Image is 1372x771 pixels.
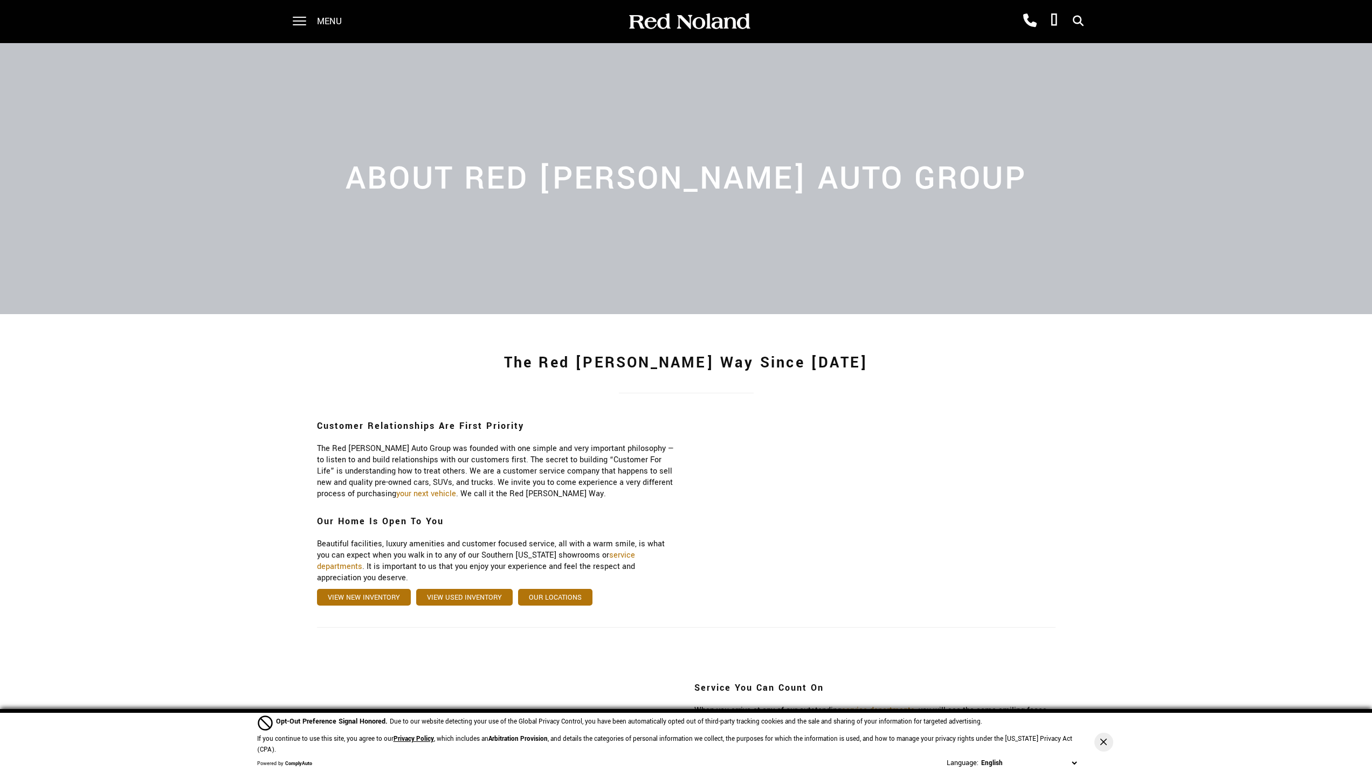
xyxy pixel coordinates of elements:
[276,717,390,726] span: Opt-Out Preference Signal Honored .
[276,716,982,727] div: Due to our website detecting your use of the Global Privacy Control, you have been automatically ...
[317,538,678,584] p: Beautiful facilities, luxury amenities and customer focused service, all with a warm smile, is wh...
[842,705,915,716] a: service departments
[488,734,548,744] strong: Arbitration Provision
[317,589,411,606] a: View New Inventory
[947,759,978,767] div: Language:
[627,12,751,31] img: Red Noland Auto Group
[317,510,678,533] h3: Our Home Is Open To You
[317,550,635,572] a: service departments
[416,589,513,606] a: View Used Inventory
[978,758,1079,769] select: Language Select
[396,488,456,499] a: your next vehicle
[317,164,1056,194] h2: About Red [PERSON_NAME] Auto Group
[518,589,592,606] a: Our Locations
[317,443,678,499] p: The Red [PERSON_NAME] Auto Group was founded with one simple and very important philosophy — to l...
[1094,733,1113,752] button: Close Button
[309,342,1064,385] h1: The Red [PERSON_NAME] Way Since [DATE]
[257,734,1072,754] p: If you continue to use this site, you agree to our , which includes an , and details the categori...
[694,677,1056,699] h3: Service You Can Count On
[694,705,1056,739] p: When you arrive at any of our outstanding , you will see the same smiling faces you met while pur...
[394,734,434,744] a: Privacy Policy
[285,760,312,767] a: ComplyAuto
[317,415,678,437] h3: Customer Relationships Are First Priority
[257,761,312,767] div: Powered by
